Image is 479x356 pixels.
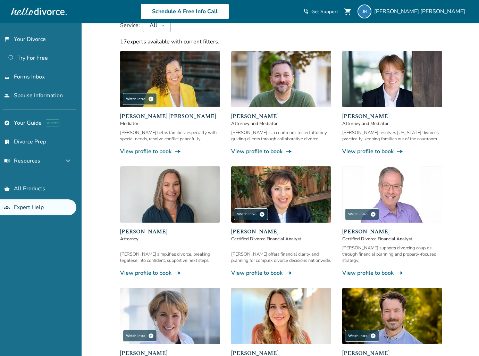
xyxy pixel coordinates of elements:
[303,9,309,14] span: phone_in_talk
[259,212,265,217] span: play_circle
[396,270,403,276] span: line_end_arrow_notch
[231,166,331,223] img: Sandra Giudici
[345,330,379,342] div: Watch Intro
[120,288,220,344] img: Kim Goodman
[342,51,442,107] img: Anne Mania
[231,148,331,155] a: View profile to bookline_end_arrow_notch
[120,22,140,29] span: Service:
[4,186,10,191] span: shopping_basket
[342,130,442,142] div: [PERSON_NAME] resolves [US_STATE] divorces practically, keeping families out of the courtroom.
[120,51,220,107] img: Claudia Brown Coulter
[123,330,157,342] div: Watch Intro
[143,18,170,32] button: All
[285,148,292,155] span: line_end_arrow_notch
[342,121,442,127] span: Attorney and Mediator
[342,227,442,236] span: [PERSON_NAME]
[344,7,352,16] span: shopping_cart
[444,323,479,356] iframe: Chat Widget
[174,148,181,155] span: line_end_arrow_notch
[120,121,220,127] span: Mediator
[396,148,403,155] span: line_end_arrow_notch
[234,208,268,220] div: Watch Intro
[141,3,229,19] a: Schedule A Free Info Call
[358,5,371,18] img: jenniferanns@usa.com
[148,96,154,102] span: play_circle
[342,236,442,242] span: Certified Divorce Financial Analyst
[4,93,10,98] span: people
[370,333,376,339] span: play_circle
[342,245,442,264] div: [PERSON_NAME] supports divorcing couples through financial planning and property-focused strategy.
[231,251,331,264] div: [PERSON_NAME] offers financial clarity and planning for complex divorce decisions nationwide.
[120,112,220,121] span: [PERSON_NAME] [PERSON_NAME]
[345,208,379,220] div: Watch Intro
[285,270,292,276] span: line_end_arrow_notch
[231,236,331,242] span: Certified Divorce Financial Analyst
[374,8,468,15] span: [PERSON_NAME] [PERSON_NAME]
[120,251,220,264] div: [PERSON_NAME] simplifies divorce, breaking legalese into confident, supportive next steps.
[123,93,157,105] div: Watch Intro
[4,74,10,80] span: inbox
[120,38,442,45] div: 17 experts available with current filters.
[4,157,40,165] span: Resources
[231,227,331,236] span: [PERSON_NAME]
[231,288,331,344] img: Kristen Howerton
[174,270,181,276] span: line_end_arrow_notch
[231,121,331,127] span: Attorney and Mediator
[231,130,331,142] div: [PERSON_NAME] is a courtroom-tested attorney guiding clients through collaborative divorce.
[4,205,10,210] span: groups
[120,166,220,223] img: Desiree Howard
[46,119,59,126] span: AI beta
[149,22,158,29] div: All
[148,333,154,339] span: play_circle
[231,51,331,107] img: Neil Forester
[342,112,442,121] span: [PERSON_NAME]
[231,112,331,121] span: [PERSON_NAME]
[342,288,442,344] img: John Duffy
[303,8,338,15] a: phone_in_talkGet Support
[120,227,220,236] span: [PERSON_NAME]
[14,73,45,81] span: Forms Inbox
[231,269,331,277] a: View profile to bookline_end_arrow_notch
[120,148,220,155] a: View profile to bookline_end_arrow_notch
[4,139,10,144] span: list_alt_check
[370,212,376,217] span: play_circle
[342,166,442,223] img: Jeff Landers
[4,158,10,164] span: menu_book
[342,269,442,277] a: View profile to bookline_end_arrow_notch
[4,120,10,126] span: explore
[120,236,220,242] span: Attorney
[4,36,10,42] span: flag_2
[120,269,220,277] a: View profile to bookline_end_arrow_notch
[64,157,72,165] span: expand_more
[311,8,338,15] span: Get Support
[342,148,442,155] a: View profile to bookline_end_arrow_notch
[120,130,220,142] div: [PERSON_NAME] helps families, especially with special needs, resolve conflict peacefully.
